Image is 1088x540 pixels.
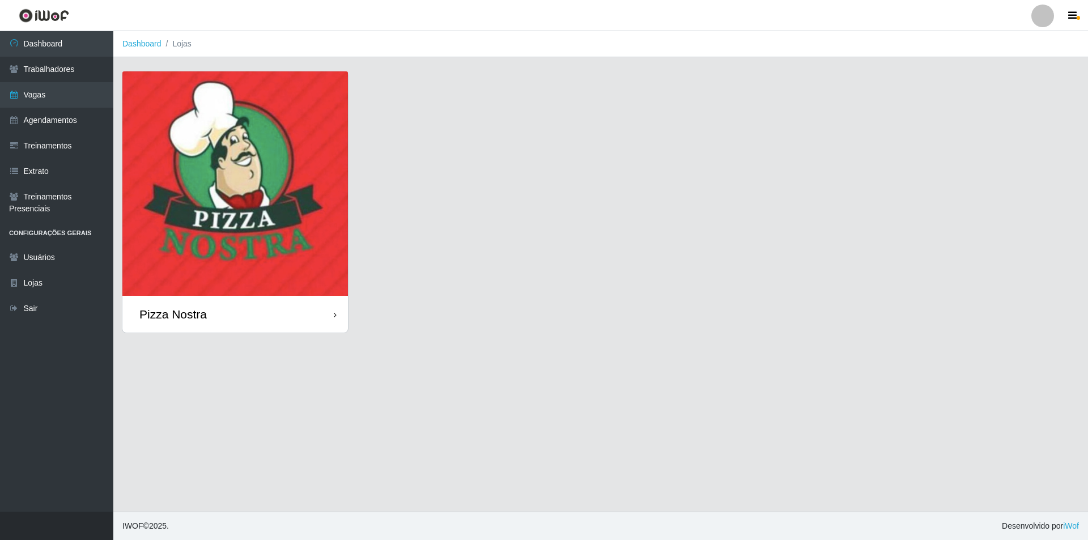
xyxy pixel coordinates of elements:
li: Lojas [161,38,192,50]
div: Pizza Nostra [139,307,207,321]
a: Dashboard [122,39,161,48]
span: © 2025 . [122,520,169,532]
a: iWof [1063,521,1079,530]
img: cardImg [122,71,348,296]
span: Desenvolvido por [1002,520,1079,532]
span: IWOF [122,521,143,530]
img: CoreUI Logo [19,8,69,23]
a: Pizza Nostra [122,71,348,333]
nav: breadcrumb [113,31,1088,57]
